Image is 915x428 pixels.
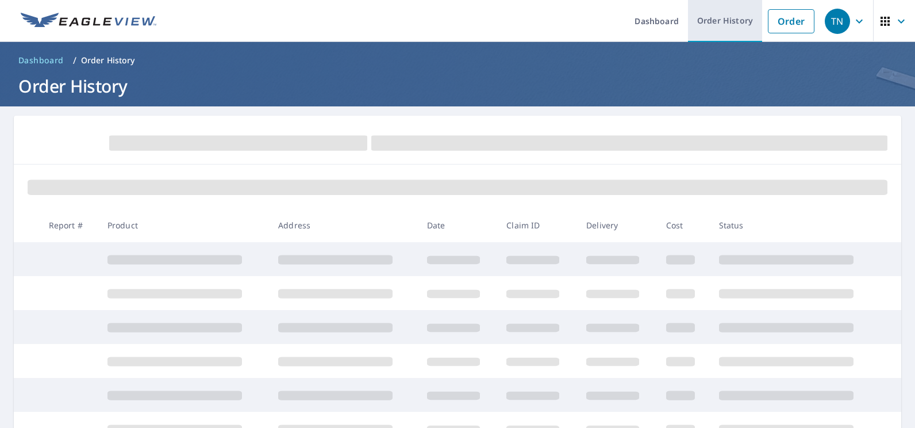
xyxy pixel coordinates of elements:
th: Status [710,208,881,242]
h1: Order History [14,74,901,98]
th: Claim ID [497,208,577,242]
th: Product [98,208,269,242]
a: Order [768,9,814,33]
nav: breadcrumb [14,51,901,70]
th: Cost [657,208,710,242]
img: EV Logo [21,13,156,30]
span: Dashboard [18,55,64,66]
th: Date [418,208,498,242]
div: TN [825,9,850,34]
li: / [73,54,76,67]
th: Report # [40,208,98,242]
th: Delivery [577,208,657,242]
p: Order History [81,55,135,66]
a: Dashboard [14,51,68,70]
th: Address [269,208,417,242]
